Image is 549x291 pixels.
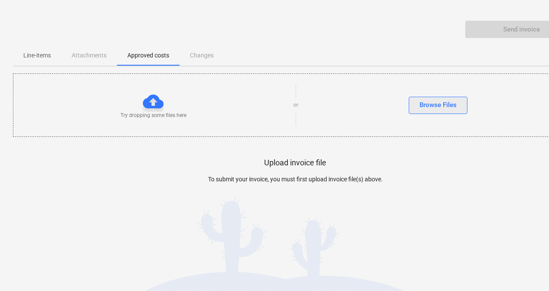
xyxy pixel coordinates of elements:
[264,158,326,168] p: Upload invoice file
[154,175,436,184] p: To submit your invoice, you must first upload invoice file(s) above.
[409,97,467,114] button: Browse Files
[127,51,169,60] p: Approved costs
[293,101,298,109] p: or
[120,112,186,119] p: Try dropping some files here
[23,51,51,60] p: Line-items
[420,99,457,111] div: Browse Files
